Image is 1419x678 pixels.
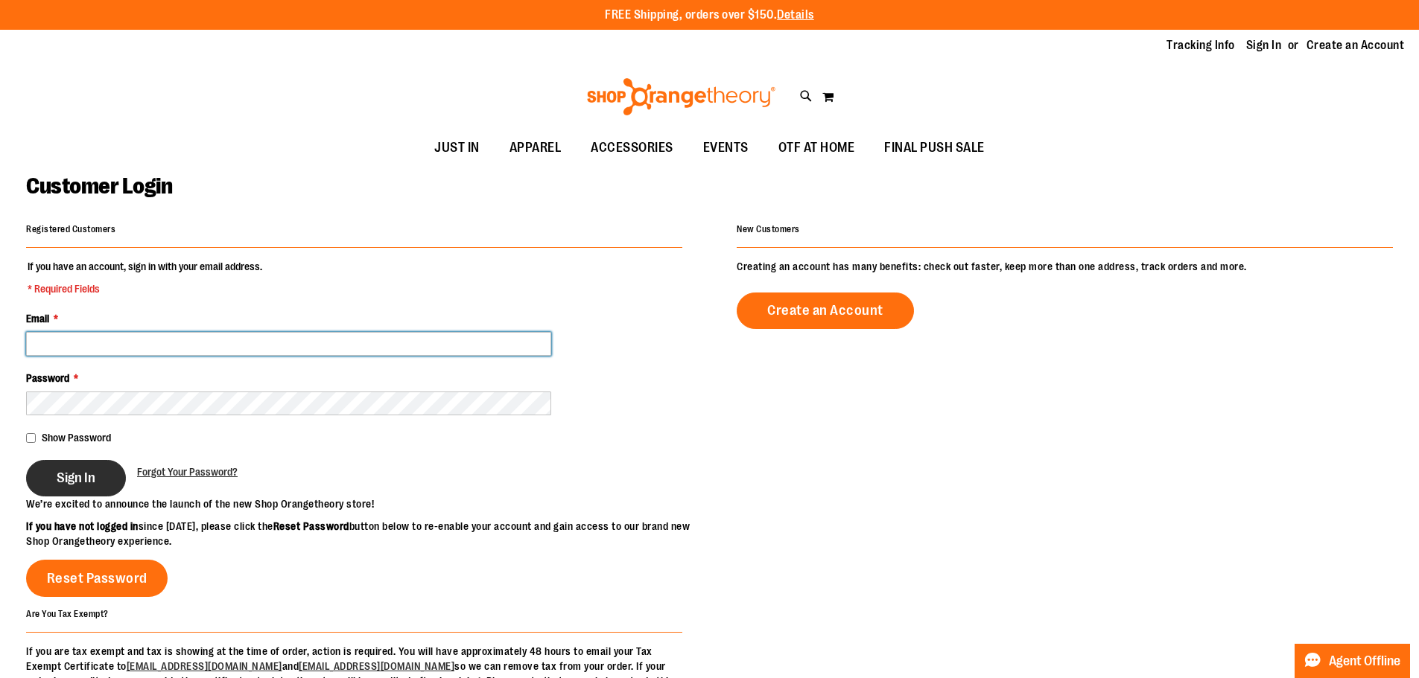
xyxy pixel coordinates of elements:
span: JUST IN [434,131,480,164]
a: OTF AT HOME [764,131,870,165]
span: Show Password [42,432,111,444]
span: Sign In [57,470,95,486]
a: APPAREL [495,131,577,165]
span: ACCESSORIES [591,131,673,164]
strong: New Customers [737,224,800,234]
p: since [DATE], please click the button below to re-enable your account and gain access to our bran... [26,519,710,549]
a: ACCESSORIES [576,131,688,165]
p: We’re excited to announce the launch of the new Shop Orangetheory store! [26,496,710,511]
span: OTF AT HOME [778,131,855,164]
strong: If you have not logged in [26,520,139,532]
a: Create an Account [1307,37,1405,54]
span: * Required Fields [28,281,262,296]
span: Reset Password [47,570,147,586]
strong: Registered Customers [26,224,115,234]
span: Password [26,372,69,384]
a: [EMAIL_ADDRESS][DOMAIN_NAME] [299,660,454,672]
a: Details [777,8,814,22]
p: Creating an account has many benefits: check out faster, keep more than one address, track orders... [737,259,1393,274]
span: Forgot Your Password? [137,466,238,478]
a: Forgot Your Password? [137,464,238,479]
a: EVENTS [688,131,764,165]
span: FINAL PUSH SALE [884,131,985,164]
span: APPAREL [509,131,562,164]
a: Tracking Info [1166,37,1235,54]
button: Agent Offline [1295,644,1410,678]
p: FREE Shipping, orders over $150. [605,7,814,24]
a: [EMAIL_ADDRESS][DOMAIN_NAME] [127,660,282,672]
span: Agent Offline [1329,654,1400,668]
img: Shop Orangetheory [585,78,778,115]
a: Reset Password [26,560,168,597]
a: Create an Account [737,292,914,329]
strong: Are You Tax Exempt? [26,608,109,618]
button: Sign In [26,460,126,496]
span: Create an Account [767,302,883,319]
strong: Reset Password [273,520,349,532]
a: FINAL PUSH SALE [869,131,1000,165]
span: Email [26,313,49,324]
a: JUST IN [419,131,495,165]
span: EVENTS [703,131,749,164]
legend: If you have an account, sign in with your email address. [26,259,264,296]
a: Sign In [1246,37,1282,54]
span: Customer Login [26,173,172,199]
